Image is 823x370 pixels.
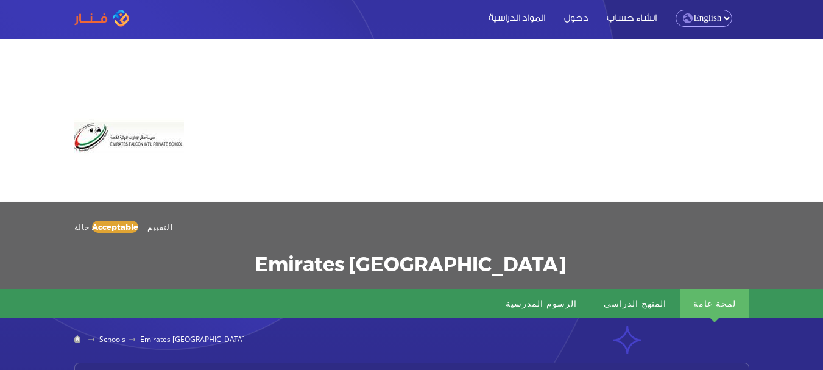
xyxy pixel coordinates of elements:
[99,334,125,344] a: Schools
[599,10,665,23] a: انشاء حساب
[147,216,172,238] span: التقييم
[92,221,138,233] div: Acceptable
[140,334,245,344] span: Emirates [GEOGRAPHIC_DATA]
[683,13,693,23] img: language.png
[680,289,749,318] a: لمحة عامة
[492,289,590,318] a: الرسوم المدرسية
[74,252,567,274] h1: Emirates [GEOGRAPHIC_DATA]
[481,10,553,23] a: المواد الدراسية
[74,222,90,231] span: حالة
[590,289,680,318] a: المنهج الدراسي
[556,10,596,23] a: دخول
[74,335,85,344] a: Home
